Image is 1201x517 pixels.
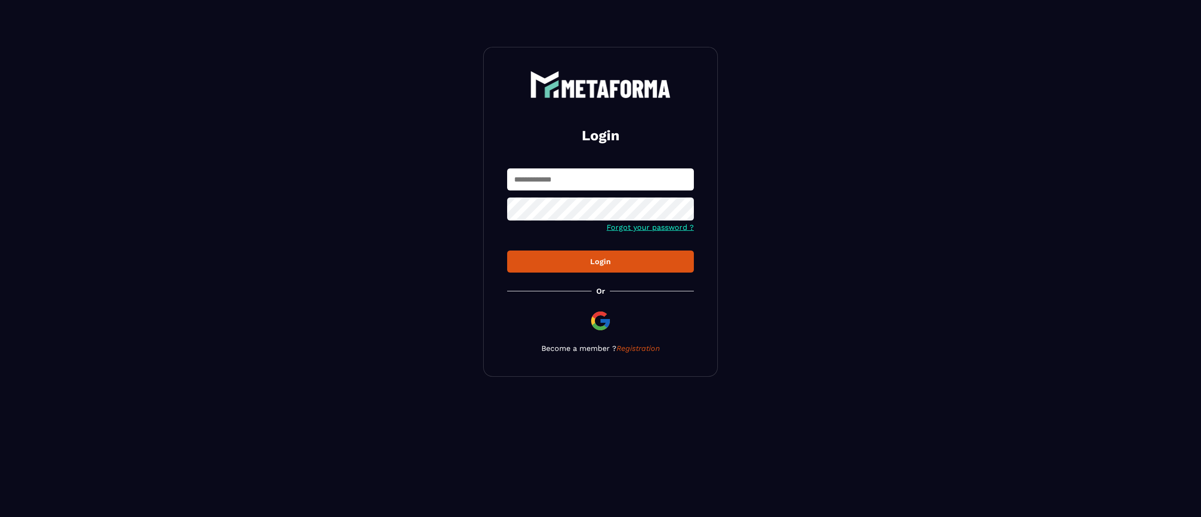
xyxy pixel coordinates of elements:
[589,310,612,332] img: google
[616,344,660,353] a: Registration
[518,126,683,145] h2: Login
[507,71,694,98] a: logo
[596,287,605,296] p: Or
[515,257,686,266] div: Login
[607,223,694,232] a: Forgot your password ?
[530,71,671,98] img: logo
[507,251,694,273] button: Login
[507,344,694,353] p: Become a member ?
